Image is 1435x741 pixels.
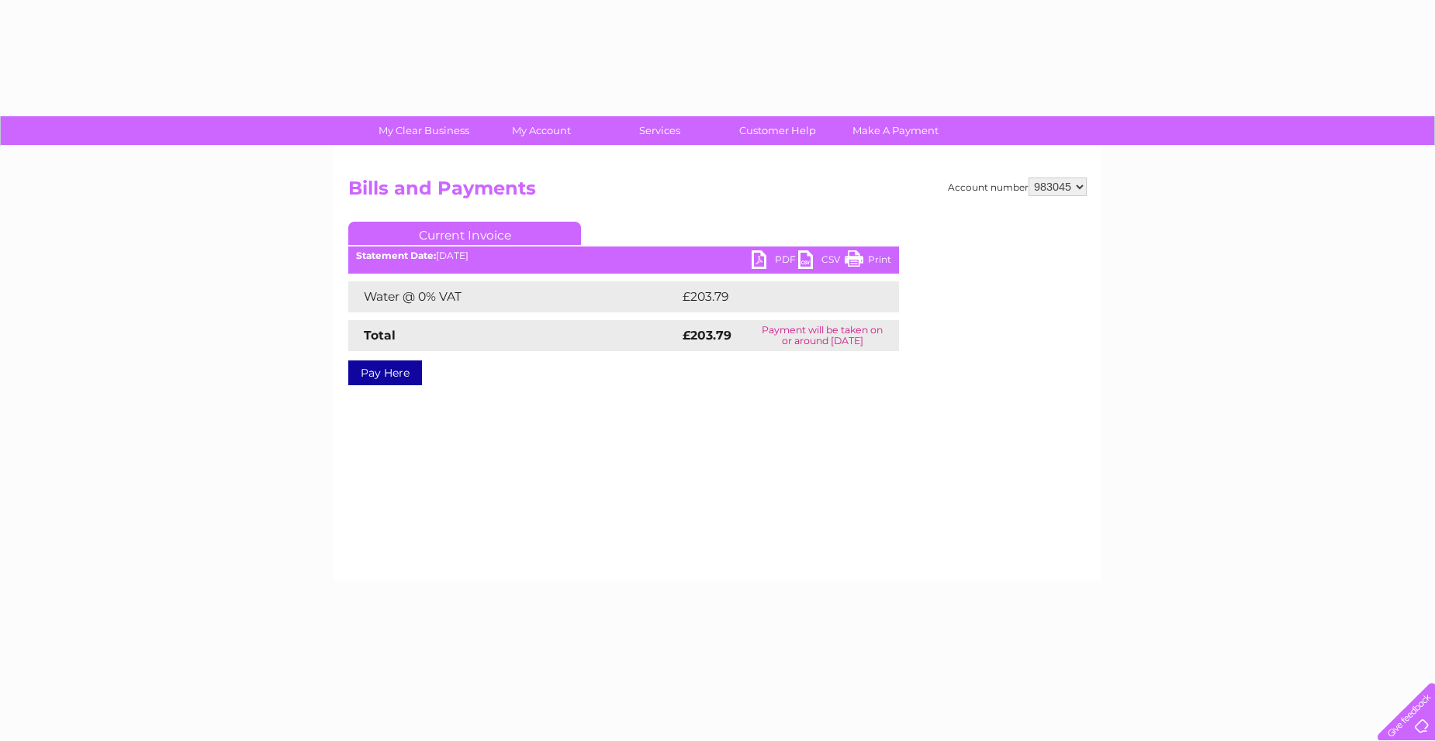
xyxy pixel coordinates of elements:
a: Current Invoice [348,222,581,245]
a: Services [596,116,724,145]
a: Make A Payment [832,116,960,145]
a: Pay Here [348,360,422,385]
a: Customer Help [714,116,842,145]
strong: £203.79 [683,328,731,343]
a: CSV [798,250,845,273]
td: Water @ 0% VAT [348,281,679,312]
h2: Bills and Payments [348,177,1087,207]
td: Payment will be taken on or around [DATE] [746,320,899,351]
a: My Account [478,116,606,145]
a: PDF [752,250,798,273]
div: Account number [948,177,1087,196]
a: Print [845,250,891,273]
td: £203.79 [679,281,872,312]
a: My Clear Business [360,116,488,145]
div: [DATE] [348,250,899,261]
b: Statement Date: [356,250,436,261]
strong: Total [364,328,396,343]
